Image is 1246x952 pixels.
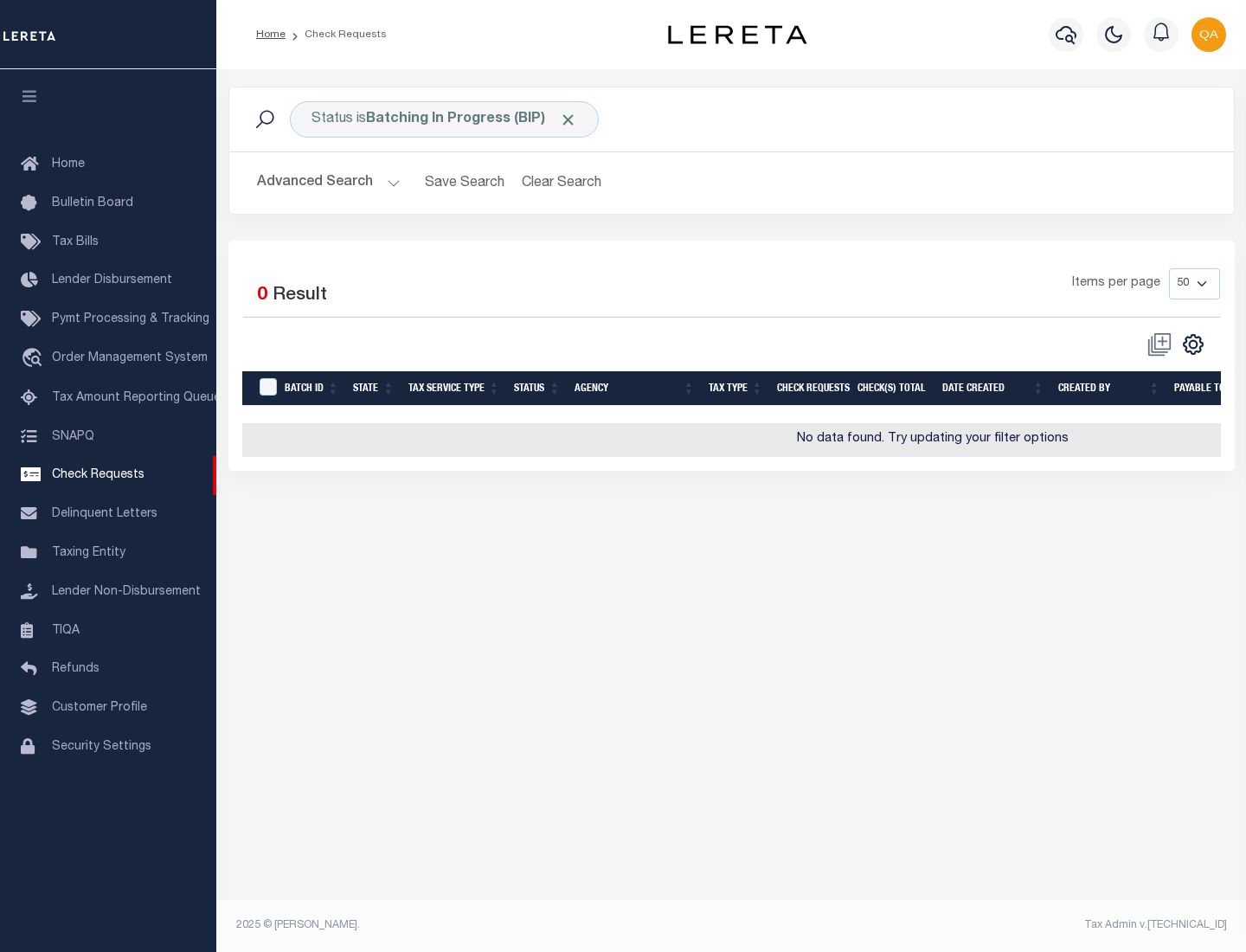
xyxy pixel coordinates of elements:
th: State: activate to sort column ascending [346,371,401,407]
li: Check Requests [286,27,387,42]
button: Save Search [414,166,515,200]
th: Date Created: activate to sort column ascending [935,371,1051,407]
span: Taxing Entity [52,547,125,559]
img: logo-dark.svg [668,25,806,44]
span: SNAPQ [52,430,94,442]
span: Home [52,158,85,170]
th: Check(s) Total [851,371,935,407]
span: Refunds [52,663,100,675]
button: Clear Search [515,166,609,200]
span: Lender Disbursement [52,274,172,286]
th: Created By: activate to sort column ascending [1051,371,1167,407]
span: Tax Bills [52,236,99,248]
span: Pymt Processing & Tracking [52,313,209,325]
b: Batching In Progress (BIP) [366,113,577,126]
span: Security Settings [52,741,151,753]
div: 2025 © [PERSON_NAME]. [223,917,732,933]
span: Lender Non-Disbursement [52,586,201,598]
th: Tax Service Type: activate to sort column ascending [401,371,507,407]
th: Status: activate to sort column ascending [507,371,568,407]
span: Customer Profile [52,702,147,714]
img: svg+xml;base64,PHN2ZyB4bWxucz0iaHR0cDovL3d3dy53My5vcmcvMjAwMC9zdmciIHBvaW50ZXItZXZlbnRzPSJub25lIi... [1191,17,1226,52]
span: Click to Remove [559,111,577,129]
div: Tax Admin v.[TECHNICAL_ID] [744,917,1227,933]
span: Check Requests [52,469,145,481]
th: Tax Type: activate to sort column ascending [702,371,770,407]
span: TIQA [52,624,80,636]
th: Batch Id: activate to sort column ascending [278,371,346,407]
span: Order Management System [52,352,208,364]
span: 0 [257,286,267,305]
th: Check Requests [770,371,851,407]
button: Advanced Search [257,166,401,200]
a: Home [256,29,286,40]
th: Agency: activate to sort column ascending [568,371,702,407]
span: Delinquent Letters [52,508,157,520]
span: Tax Amount Reporting Queue [52,392,221,404]
div: Status is [290,101,599,138]
span: Items per page [1072,274,1160,293]
i: travel_explore [21,348,48,370]
label: Result [273,282,327,310]
span: Bulletin Board [52,197,133,209]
